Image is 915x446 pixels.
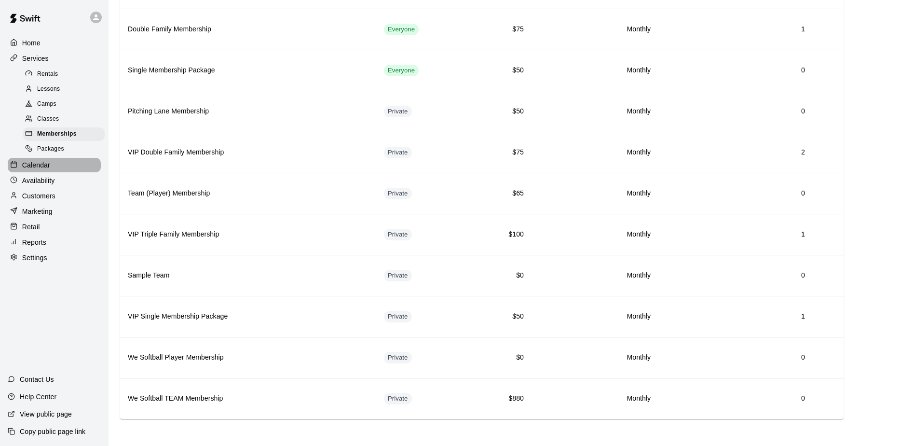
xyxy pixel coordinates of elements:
span: Private [384,230,412,239]
h6: $50 [478,65,524,76]
h6: $50 [478,311,524,322]
a: Rentals [23,67,109,82]
span: Rentals [37,70,58,79]
div: This membership is hidden from the memberships page [384,188,412,199]
div: This membership is hidden from the memberships page [384,147,412,158]
h6: 0 [666,393,805,404]
h6: Monthly [539,147,651,158]
h6: Monthly [539,229,651,240]
a: Settings [8,251,101,265]
p: Availability [22,176,55,185]
div: This membership is hidden from the memberships page [384,270,412,281]
h6: $0 [478,270,524,281]
div: Services [8,51,101,66]
h6: Monthly [539,311,651,322]
h6: Sample Team [128,270,369,281]
h6: Team (Player) Membership [128,188,369,199]
h6: 1 [666,24,805,35]
h6: 0 [666,65,805,76]
div: This membership is hidden from the memberships page [384,106,412,117]
h6: We Softball TEAM Membership [128,393,369,404]
h6: 0 [666,188,805,199]
div: This membership is hidden from the memberships page [384,393,412,404]
div: This membership is hidden from the memberships page [384,229,412,240]
p: Home [22,38,41,48]
p: View public page [20,409,72,419]
div: Memberships [23,127,105,141]
a: Reports [8,235,101,250]
h6: Monthly [539,65,651,76]
p: Retail [22,222,40,232]
h6: VIP Triple Family Membership [128,229,369,240]
h6: Pitching Lane Membership [128,106,369,117]
h6: 2 [666,147,805,158]
p: Customers [22,191,55,201]
h6: 0 [666,106,805,117]
span: Camps [37,99,56,109]
span: Everyone [384,25,419,34]
p: Services [22,54,49,63]
div: Camps [23,98,105,111]
div: Rentals [23,68,105,81]
span: Private [384,148,412,157]
div: This membership is hidden from the memberships page [384,352,412,363]
span: Classes [37,114,59,124]
div: Packages [23,142,105,156]
h6: Monthly [539,24,651,35]
span: Private [384,394,412,404]
div: Lessons [23,83,105,96]
a: Availability [8,173,101,188]
h6: $880 [478,393,524,404]
span: Private [384,312,412,321]
p: Help Center [20,392,56,402]
span: Packages [37,144,64,154]
h6: VIP Double Family Membership [128,147,369,158]
span: Private [384,271,412,280]
h6: Monthly [539,393,651,404]
a: Memberships [23,127,109,142]
p: Calendar [22,160,50,170]
h6: $75 [478,147,524,158]
h6: We Softball Player Membership [128,352,369,363]
h6: $50 [478,106,524,117]
a: Lessons [23,82,109,97]
h6: $75 [478,24,524,35]
h6: $100 [478,229,524,240]
h6: Monthly [539,270,651,281]
span: Private [384,107,412,116]
div: This membership is visible to all customers [384,65,419,76]
p: Copy public page link [20,427,85,436]
p: Marketing [22,207,53,216]
span: Memberships [37,129,77,139]
a: Retail [8,220,101,234]
a: Classes [23,112,109,127]
a: Marketing [8,204,101,219]
div: Home [8,36,101,50]
p: Settings [22,253,47,263]
h6: Monthly [539,188,651,199]
h6: $65 [478,188,524,199]
a: Calendar [8,158,101,172]
p: Contact Us [20,375,54,384]
h6: Double Family Membership [128,24,369,35]
h6: Single Membership Package [128,65,369,76]
h6: 0 [666,270,805,281]
a: Packages [23,142,109,157]
h6: Monthly [539,352,651,363]
span: Lessons [37,84,60,94]
h6: 1 [666,311,805,322]
span: Everyone [384,66,419,75]
a: Customers [8,189,101,203]
span: Private [384,189,412,198]
h6: $0 [478,352,524,363]
h6: 1 [666,229,805,240]
div: Classes [23,112,105,126]
h6: Monthly [539,106,651,117]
